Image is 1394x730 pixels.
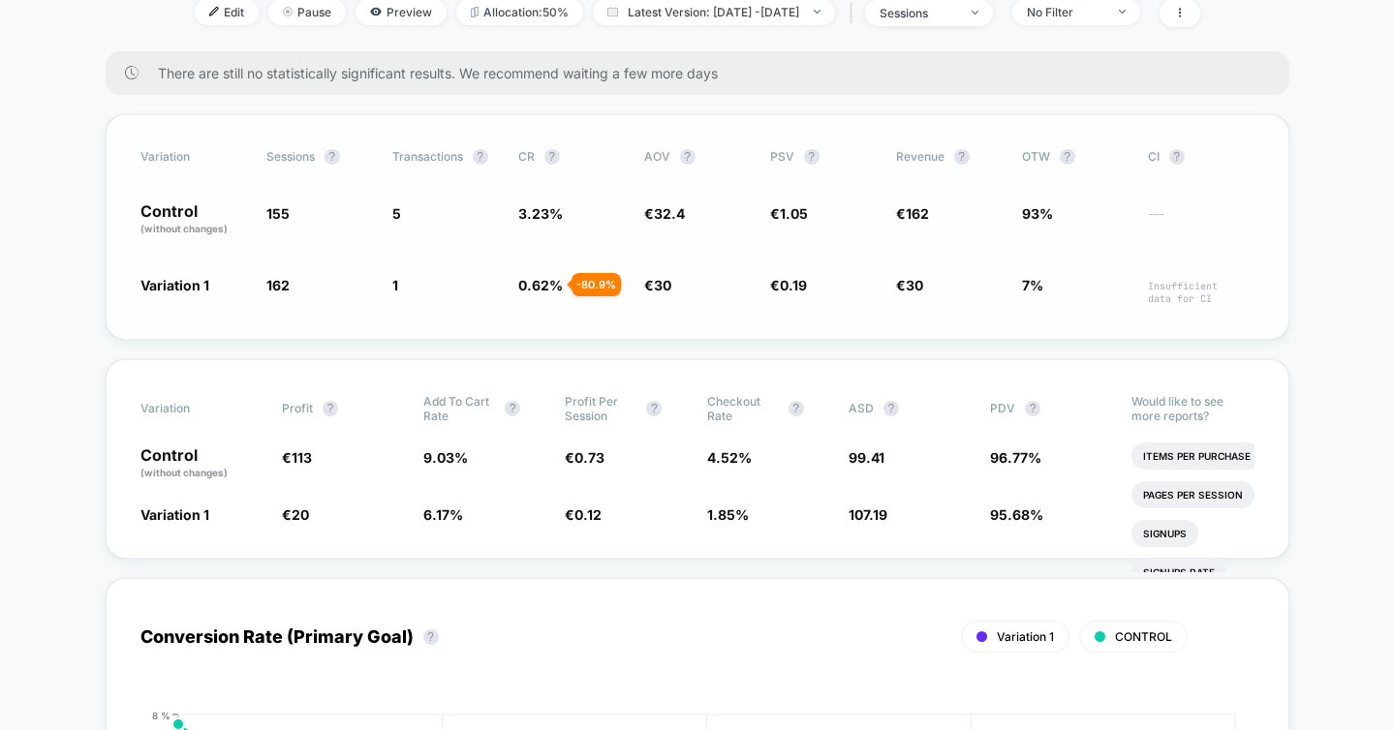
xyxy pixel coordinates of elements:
span: € [770,277,807,293]
span: 96.77 % [990,449,1041,466]
span: 155 [266,205,290,222]
button: ? [423,629,439,645]
span: (without changes) [140,223,228,234]
span: Transactions [392,149,463,164]
button: ? [325,149,340,165]
span: 7% [1022,277,1043,293]
span: € [282,506,309,523]
span: 0.62 % [518,277,563,293]
span: Profit [282,401,313,415]
button: ? [1169,149,1185,165]
span: 107.19 [849,506,887,523]
img: edit [209,7,219,16]
button: ? [680,149,696,165]
span: 20 [292,506,309,523]
span: 3.23 % [518,205,563,222]
span: 1 [392,277,398,293]
span: 162 [906,205,929,222]
img: end [283,7,293,16]
span: 93% [1022,205,1053,222]
p: Control [140,447,263,480]
span: Revenue [896,149,945,164]
span: € [565,449,604,466]
span: 0.12 [574,506,602,523]
span: Variation 1 [140,506,209,523]
span: 95.68 % [990,506,1043,523]
span: AOV [644,149,670,164]
span: PSV [770,149,794,164]
span: 113 [292,449,312,466]
span: Variation 1 [997,629,1054,644]
li: Pages Per Session [1131,481,1255,508]
button: ? [323,401,338,416]
span: There are still no statistically significant results. We recommend waiting a few more days [158,65,1251,81]
span: Variation 1 [140,277,209,293]
span: Add To Cart Rate [423,394,495,423]
span: 30 [906,277,923,293]
p: Control [140,203,247,236]
button: ? [789,401,804,416]
button: ? [505,401,520,416]
span: 4.52 % [707,449,752,466]
span: 30 [654,277,671,293]
span: CR [518,149,535,164]
div: sessions [880,6,957,20]
span: 0.19 [780,277,807,293]
li: Items Per Purchase [1131,442,1262,470]
span: 9.03 % [423,449,468,466]
span: 162 [266,277,290,293]
button: ? [954,149,970,165]
button: ? [1060,149,1075,165]
button: ? [883,401,899,416]
img: rebalance [471,7,479,17]
p: Would like to see more reports? [1131,394,1254,423]
span: Checkout Rate [707,394,779,423]
span: Sessions [266,149,315,164]
span: Variation [140,394,247,423]
button: ? [804,149,820,165]
span: € [770,205,808,222]
button: ? [646,401,662,416]
span: 1.05 [780,205,808,222]
span: € [565,506,602,523]
img: calendar [607,7,618,16]
span: € [282,449,312,466]
span: 5 [392,205,401,222]
span: 0.73 [574,449,604,466]
div: No Filter [1027,5,1104,19]
span: € [896,277,923,293]
span: PDV [990,401,1015,415]
span: ASD [849,401,874,415]
button: ? [544,149,560,165]
span: Profit Per Session [565,394,636,423]
span: (without changes) [140,467,228,478]
img: end [1119,10,1126,14]
span: Variation [140,149,247,165]
span: € [644,205,685,222]
li: Signups Rate [1131,559,1226,586]
span: € [896,205,929,222]
span: 6.17 % [423,506,463,523]
span: 1.85 % [707,506,749,523]
span: --- [1148,208,1255,236]
span: € [644,277,671,293]
span: OTW [1022,149,1129,165]
img: end [814,10,821,14]
span: Insufficient data for CI [1148,280,1255,305]
span: CONTROL [1115,629,1172,644]
img: end [972,11,978,15]
tspan: 8 % [152,709,170,720]
span: CI [1148,149,1255,165]
div: - 80.9 % [572,273,621,296]
span: 32.4 [654,205,685,222]
span: 99.41 [849,449,884,466]
button: ? [1025,401,1040,416]
button: ? [473,149,488,165]
li: Signups [1131,520,1198,547]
